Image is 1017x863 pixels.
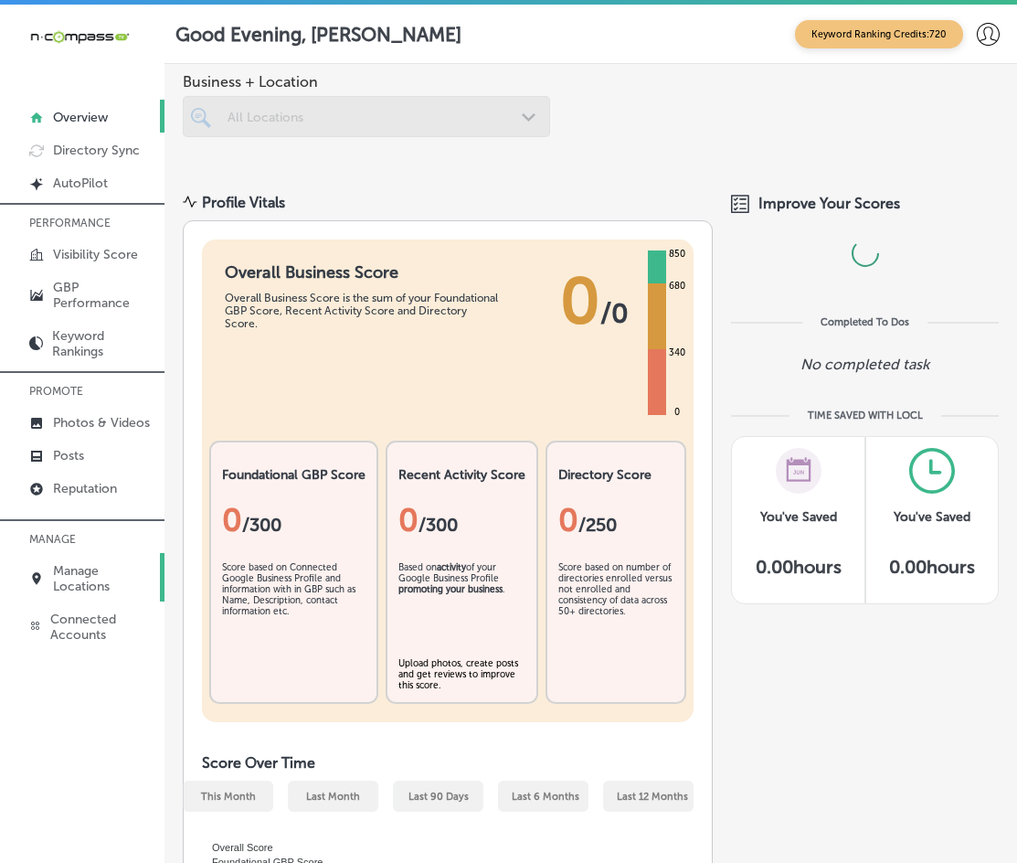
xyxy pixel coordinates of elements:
[600,297,629,330] span: / 0
[29,28,130,46] img: 660ab0bf-5cc7-4cb8-ba1c-48b5ae0f18e60NCTV_CLogo_TV_Black_-500x88.png
[558,562,673,654] div: Score based on number of directories enrolled versus not enrolled and consistency of data across ...
[756,556,842,578] h5: 0.00 hours
[242,514,281,536] span: / 300
[617,791,688,803] span: Last 12 Months
[53,563,155,594] p: Manage Locations
[665,247,689,261] div: 850
[183,73,550,91] span: Business + Location
[889,556,975,578] h5: 0.00 hours
[665,346,689,360] div: 340
[398,467,525,483] h2: Recent Activity Score
[222,501,365,539] div: 0
[225,262,499,282] h1: Overall Business Score
[418,514,458,536] span: /300
[398,584,503,595] b: promoting your business
[578,514,617,536] span: /250
[53,143,140,158] p: Directory Sync
[53,280,155,311] p: GBP Performance
[671,405,683,420] div: 0
[665,279,689,293] div: 680
[50,612,155,643] p: Connected Accounts
[558,501,673,539] div: 0
[408,791,469,803] span: Last 90 Days
[758,195,900,212] span: Improve Your Scores
[222,467,365,483] h2: Foundational GBP Score
[53,415,150,431] p: Photos & Videos
[512,791,579,803] span: Last 6 Months
[53,176,108,191] p: AutoPilot
[398,658,525,691] div: Upload photos, create posts and get reviews to improve this score.
[894,509,970,525] h3: You've Saved
[225,292,499,330] div: Overall Business Score is the sum of your Foundational GBP Score, Recent Activity Score and Direc...
[53,481,117,496] p: Reputation
[202,194,285,211] div: Profile Vitals
[398,562,525,654] div: Based on of your Google Business Profile .
[201,791,256,803] span: This Month
[560,262,600,339] span: 0
[202,754,694,772] h2: Score Over Time
[52,328,155,359] p: Keyword Rankings
[53,110,108,125] p: Overview
[795,20,963,48] span: Keyword Ranking Credits: 720
[198,842,273,853] span: Overall Score
[808,410,923,421] div: TIME SAVED WITH LOCL
[760,509,837,525] h3: You've Saved
[53,448,84,463] p: Posts
[53,247,138,262] p: Visibility Score
[800,356,929,373] p: No completed task
[222,562,365,654] div: Score based on Connected Google Business Profile and information with in GBP such as Name, Descri...
[175,23,461,46] p: Good Evening, [PERSON_NAME]
[398,501,525,539] div: 0
[558,467,673,483] h2: Directory Score
[306,791,360,803] span: Last Month
[437,562,466,573] b: activity
[821,316,909,328] div: Completed To Dos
